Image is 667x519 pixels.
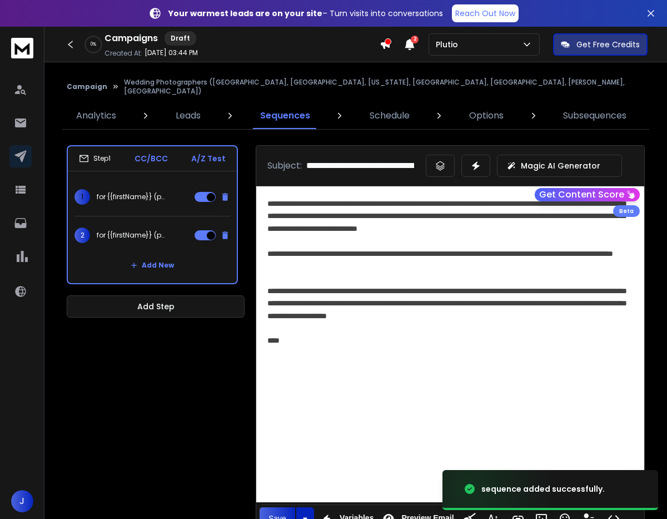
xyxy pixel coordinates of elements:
[363,102,416,129] a: Schedule
[553,33,648,56] button: Get Free Credits
[455,8,515,19] p: Reach Out Now
[370,109,410,122] p: Schedule
[267,159,302,172] p: Subject:
[535,188,640,201] button: Get Content Score
[11,490,33,512] button: J
[613,205,640,217] div: Beta
[97,192,168,201] p: for {{firstName}} (photography stuff)
[462,102,510,129] a: Options
[74,189,90,205] span: 1
[11,38,33,58] img: logo
[165,31,196,46] div: Draft
[452,4,519,22] a: Reach Out Now
[481,483,605,495] div: sequence added successfully.
[124,78,645,96] p: Wedding Photographers ([GEOGRAPHIC_DATA], [GEOGRAPHIC_DATA], [US_STATE], [GEOGRAPHIC_DATA], [GEOG...
[260,109,310,122] p: Sequences
[436,39,462,50] p: Plutio
[469,109,504,122] p: Options
[556,102,633,129] a: Subsequences
[67,82,107,91] button: Campaign
[411,36,419,43] span: 2
[91,41,96,48] p: 0 %
[497,155,622,177] button: Magic AI Generator
[122,254,183,276] button: Add New
[168,8,322,19] strong: Your warmest leads are on your site
[67,145,238,284] li: Step1CC/BCCA/Z Test1for {{firstName}} (photography stuff)2for {{firstName}} (photography stuff)Ad...
[521,160,600,171] p: Magic AI Generator
[168,8,443,19] p: – Turn visits into conversations
[79,154,111,164] div: Step 1
[76,109,116,122] p: Analytics
[563,109,626,122] p: Subsequences
[104,49,142,58] p: Created At:
[67,295,245,318] button: Add Step
[169,102,207,129] a: Leads
[97,231,168,240] p: for {{firstName}} (photography stuff)
[191,153,226,164] p: A/Z Test
[253,102,317,129] a: Sequences
[145,48,198,57] p: [DATE] 03:44 PM
[69,102,123,129] a: Analytics
[176,109,201,122] p: Leads
[104,32,158,45] h1: Campaigns
[576,39,640,50] p: Get Free Credits
[74,228,90,243] span: 2
[135,153,168,164] p: CC/BCC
